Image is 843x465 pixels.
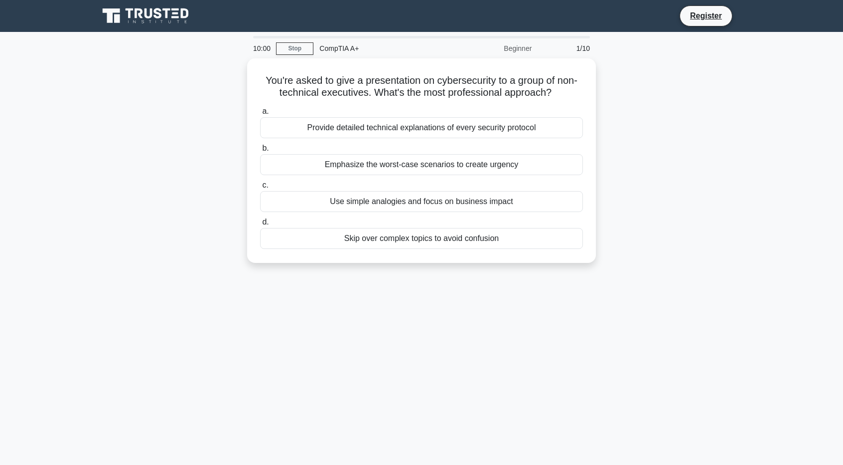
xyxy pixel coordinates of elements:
div: Provide detailed technical explanations of every security protocol [260,117,583,138]
h5: You're asked to give a presentation on cybersecurity to a group of non-technical executives. What... [259,74,584,99]
div: Skip over complex topics to avoid confusion [260,228,583,249]
span: c. [262,181,268,189]
div: 1/10 [538,38,596,58]
span: b. [262,144,269,152]
span: a. [262,107,269,115]
a: Stop [276,42,313,55]
div: 10:00 [247,38,276,58]
div: Emphasize the worst-case scenarios to create urgency [260,154,583,175]
div: Beginner [450,38,538,58]
div: Use simple analogies and focus on business impact [260,191,583,212]
a: Register [684,9,728,22]
span: d. [262,218,269,226]
div: CompTIA A+ [313,38,450,58]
